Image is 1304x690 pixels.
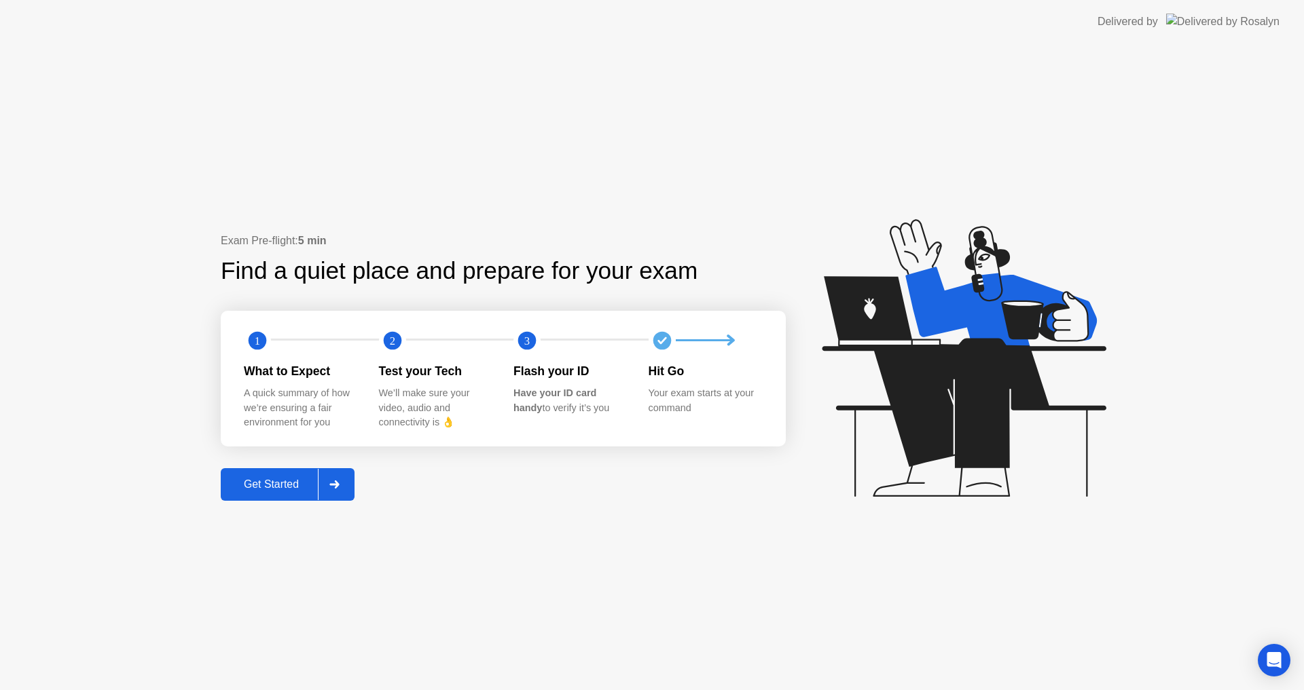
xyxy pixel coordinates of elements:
text: 3 [524,334,530,347]
button: Get Started [221,468,355,501]
div: A quick summary of how we’re ensuring a fair environment for you [244,386,357,430]
text: 1 [255,334,260,347]
div: to verify it’s you [513,386,627,415]
div: Flash your ID [513,362,627,380]
div: Exam Pre-flight: [221,233,786,249]
div: Open Intercom Messenger [1258,644,1290,676]
div: What to Expect [244,362,357,380]
div: Your exam starts at your command [649,386,762,415]
b: Have your ID card handy [513,387,596,413]
div: Find a quiet place and prepare for your exam [221,253,700,289]
div: Delivered by [1098,14,1158,30]
div: Test your Tech [379,362,492,380]
div: Hit Go [649,362,762,380]
img: Delivered by Rosalyn [1166,14,1280,29]
b: 5 min [298,235,327,246]
text: 2 [389,334,395,347]
div: We’ll make sure your video, audio and connectivity is 👌 [379,386,492,430]
div: Get Started [225,478,318,491]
